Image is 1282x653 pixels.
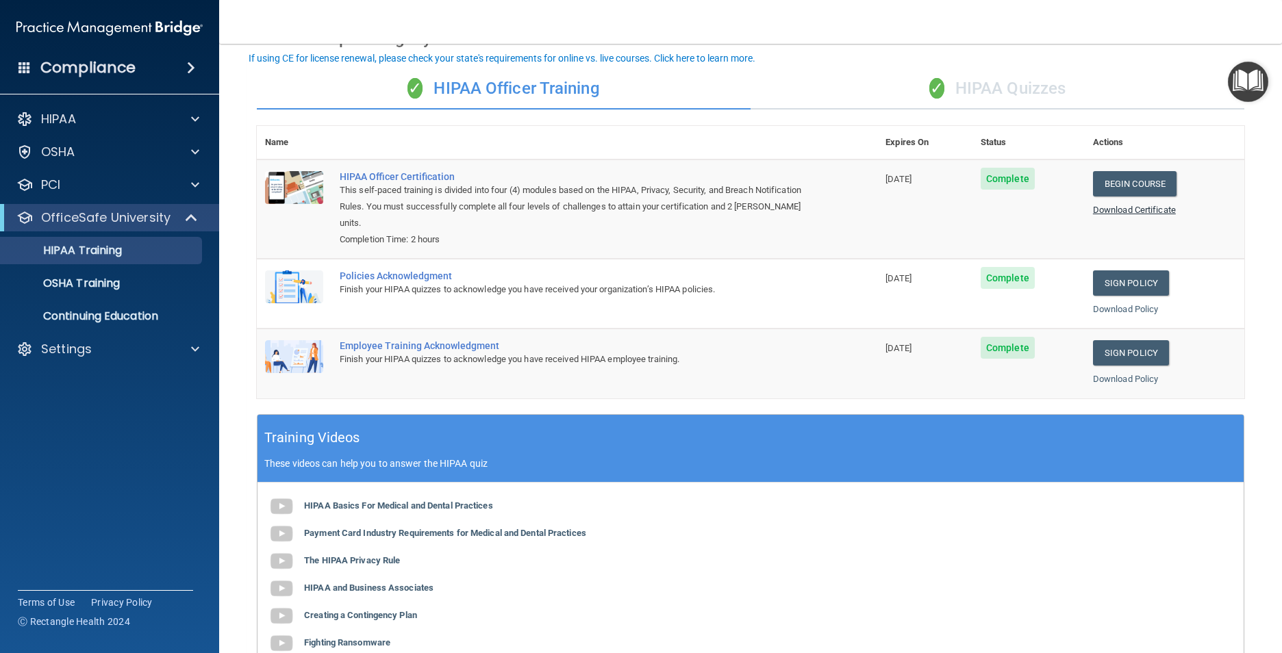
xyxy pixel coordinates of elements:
b: HIPAA and Business Associates [304,582,433,593]
span: Ⓒ Rectangle Health 2024 [18,615,130,628]
a: OSHA [16,144,199,160]
img: gray_youtube_icon.38fcd6cc.png [268,575,295,602]
a: OfficeSafe University [16,209,199,226]
img: gray_youtube_icon.38fcd6cc.png [268,548,295,575]
a: Terms of Use [18,596,75,609]
span: Complete [981,337,1035,359]
div: HIPAA Quizzes [751,68,1244,110]
span: [DATE] [885,273,912,283]
p: HIPAA [41,111,76,127]
a: HIPAA [16,111,199,127]
iframe: Drift Widget Chat Controller [1045,556,1266,611]
a: Begin Course [1093,171,1177,196]
b: Fighting Ransomware [304,637,390,648]
b: Payment Card Industry Requirements for Medical and Dental Practices [304,528,586,538]
b: The HIPAA Privacy Rule [304,555,400,565]
span: Complete [981,267,1035,289]
div: HIPAA Officer Training [257,68,751,110]
div: This self-paced training is divided into four (4) modules based on the HIPAA, Privacy, Security, ... [340,182,809,231]
h5: Training Videos [264,426,360,450]
b: Creating a Contingency Plan [304,610,417,620]
span: ✓ [407,78,423,99]
th: Actions [1085,126,1244,159]
p: OfficeSafe University [41,209,171,226]
a: Download Policy [1093,374,1159,384]
button: Open Resource Center [1228,62,1268,102]
p: Settings [41,341,92,357]
h4: Compliance [40,58,136,77]
a: PCI [16,177,199,193]
div: Policies Acknowledgment [340,270,809,281]
img: PMB logo [16,14,203,42]
img: gray_youtube_icon.38fcd6cc.png [268,493,295,520]
div: Finish your HIPAA quizzes to acknowledge you have received your organization’s HIPAA policies. [340,281,809,298]
span: [DATE] [885,174,912,184]
span: ✓ [929,78,944,99]
th: Expires On [877,126,972,159]
a: Sign Policy [1093,270,1169,296]
a: Sign Policy [1093,340,1169,366]
button: If using CE for license renewal, please check your state's requirements for online vs. live cours... [247,51,757,65]
div: Completion Time: 2 hours [340,231,809,248]
th: Status [972,126,1085,159]
span: Complete [981,168,1035,190]
a: HIPAA Officer Certification [340,171,809,182]
p: OSHA Training [9,277,120,290]
img: gray_youtube_icon.38fcd6cc.png [268,520,295,548]
p: These videos can help you to answer the HIPAA quiz [264,458,1237,469]
div: If using CE for license renewal, please check your state's requirements for online vs. live cours... [249,53,755,63]
div: Employee Training Acknowledgment [340,340,809,351]
div: Finish your HIPAA quizzes to acknowledge you have received HIPAA employee training. [340,351,809,368]
span: [DATE] [885,343,912,353]
a: Download Certificate [1093,205,1176,215]
p: HIPAA Training [9,244,122,257]
a: Settings [16,341,199,357]
a: Privacy Policy [91,596,153,609]
th: Name [257,126,331,159]
p: OSHA [41,144,75,160]
a: Download Policy [1093,304,1159,314]
p: Continuing Education [9,309,196,323]
b: HIPAA Basics For Medical and Dental Practices [304,500,493,511]
p: PCI [41,177,60,193]
img: gray_youtube_icon.38fcd6cc.png [268,602,295,630]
